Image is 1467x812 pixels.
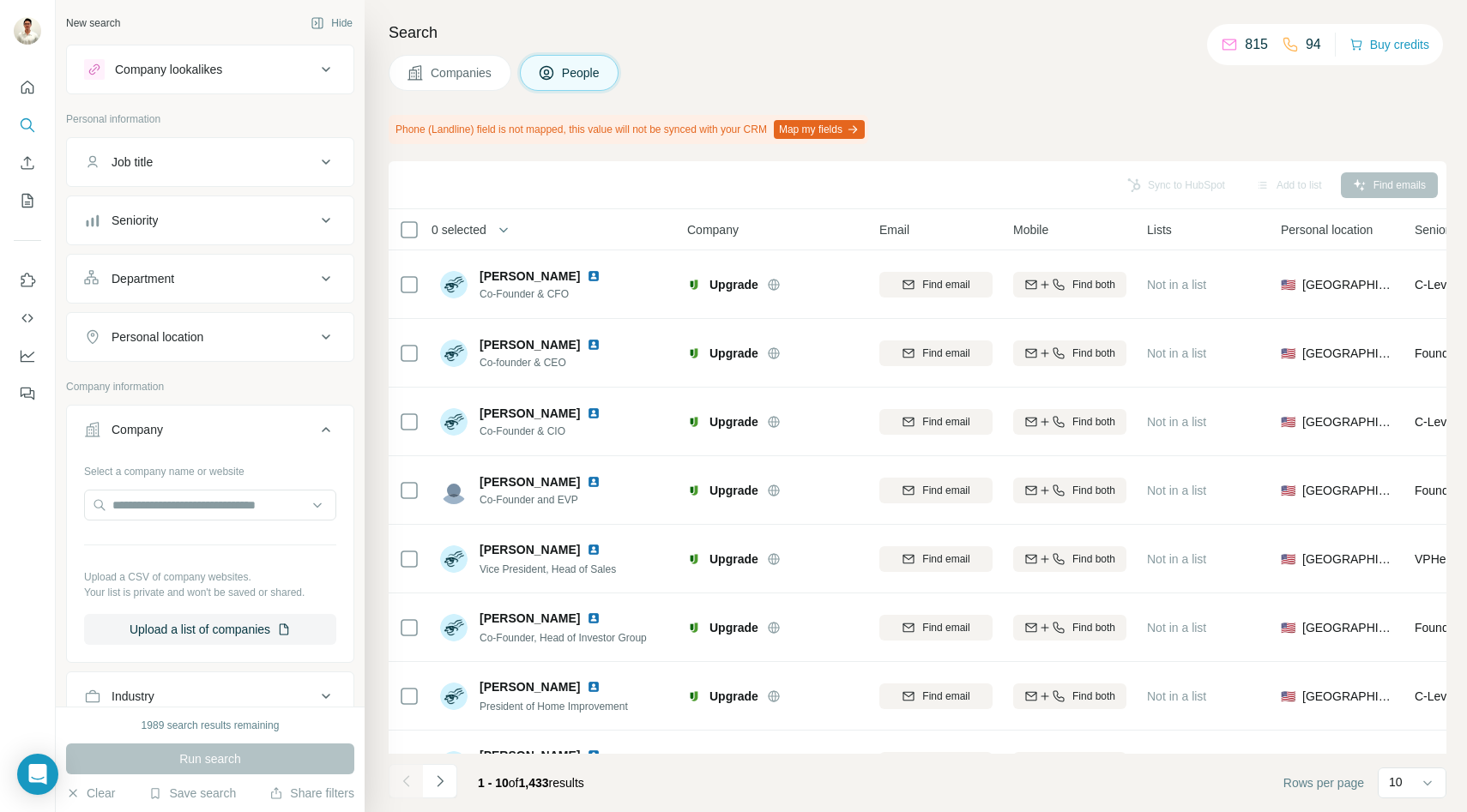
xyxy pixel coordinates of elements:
span: Upgrade [709,482,758,499]
span: of [509,776,519,790]
span: Upgrade [709,276,758,293]
span: Find both [1072,277,1115,292]
img: LinkedIn logo [587,475,601,489]
span: 🇺🇸 [1281,413,1295,430]
span: 1 - 10 [478,776,509,790]
span: [PERSON_NAME] [480,610,580,627]
span: Not in a list [1147,621,1206,635]
span: Rows per page [1283,774,1364,791]
span: Find email [922,551,969,567]
span: Email [879,221,909,238]
span: People [562,64,601,81]
button: Industry [67,676,353,717]
img: Avatar [440,271,468,298]
p: Company information [66,379,354,394]
div: Open Intercom Messenger [17,754,58,795]
span: Upgrade [709,413,758,430]
button: Quick start [14,72,41,103]
span: Vice President, Head of Sales [480,563,616,575]
div: Company lookalikes [115,61,222,78]
button: Company lookalikes [67,49,353,90]
span: 🇺🇸 [1281,482,1295,499]
p: 10 [1389,773,1403,791]
div: Company [112,421,163,438]
button: Feedback [14,378,41,409]
span: Not in a list [1147,552,1206,566]
img: Avatar [440,614,468,641]
span: [GEOGRAPHIC_DATA] [1302,345,1394,362]
button: Find both [1013,272,1126,298]
span: Mobile [1013,221,1048,238]
span: [PERSON_NAME] [480,541,580,558]
button: Company [67,409,353,457]
span: Find both [1072,620,1115,635]
span: Upgrade [709,619,758,636]
button: Find both [1013,615,1126,641]
button: Find email [879,683,993,709]
div: Seniority [112,212,158,229]
span: Seniority [1415,221,1461,238]
button: Clear [66,785,115,802]
span: [PERSON_NAME] [480,747,580,764]
img: Logo of Upgrade [687,278,701,292]
button: Find both [1013,546,1126,572]
img: LinkedIn logo [587,680,601,694]
button: Hide [299,10,365,36]
span: 🇺🇸 [1281,619,1295,636]
div: 1989 search results remaining [142,718,280,733]
span: Upgrade [709,550,758,568]
span: Find email [922,483,969,498]
span: VP Head [1415,552,1459,566]
button: Find email [879,409,993,435]
span: Find both [1072,414,1115,430]
img: Logo of Upgrade [687,689,701,703]
button: Find both [1013,478,1126,503]
span: [PERSON_NAME] [480,405,580,422]
img: Avatar [440,545,468,573]
span: [GEOGRAPHIC_DATA] [1302,276,1394,293]
button: Save search [148,785,236,802]
button: Find email [879,752,993,778]
span: [PERSON_NAME] [480,268,580,285]
span: Co-Founder and EVP [480,492,621,508]
span: Company [687,221,739,238]
span: Lists [1147,221,1172,238]
span: Find both [1072,346,1115,361]
span: Co-Founder & CFO [480,286,621,302]
img: LinkedIn logo [587,269,601,283]
img: LinkedIn logo [587,749,601,762]
span: [PERSON_NAME] [480,678,580,695]
span: [GEOGRAPHIC_DATA] [1302,619,1394,636]
button: Find email [879,478,993,503]
img: Logo of Upgrade [687,346,701,360]
p: Your list is private and won't be saved or shared. [84,585,336,600]
div: New search [66,15,120,31]
span: Find both [1072,483,1115,498]
button: Map my fields [774,120,865,139]
span: Co-founder & CEO [480,355,621,370]
div: Job title [112,153,153,171]
span: Not in a list [1147,278,1206,292]
button: Job title [67,141,353,183]
div: Phone (Landline) field is not mapped, this value will not be synced with your CRM [389,115,868,144]
span: Find email [922,346,969,361]
span: [GEOGRAPHIC_DATA] [1302,550,1394,568]
img: Logo of Upgrade [687,415,701,429]
div: Industry [112,688,154,705]
span: President of Home Improvement [480,701,628,713]
button: Find email [879,340,993,366]
span: Find email [922,414,969,430]
span: Not in a list [1147,689,1206,703]
span: results [478,776,584,790]
h4: Search [389,21,1446,45]
p: 815 [1245,34,1268,55]
button: Enrich CSV [14,147,41,178]
button: Find email [879,546,993,572]
span: Companies [431,64,493,81]
button: My lists [14,185,41,216]
span: Upgrade [709,345,758,362]
span: Find both [1072,551,1115,567]
span: Not in a list [1147,415,1206,429]
div: Select a company name or website [84,457,336,479]
span: Find email [922,277,969,292]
